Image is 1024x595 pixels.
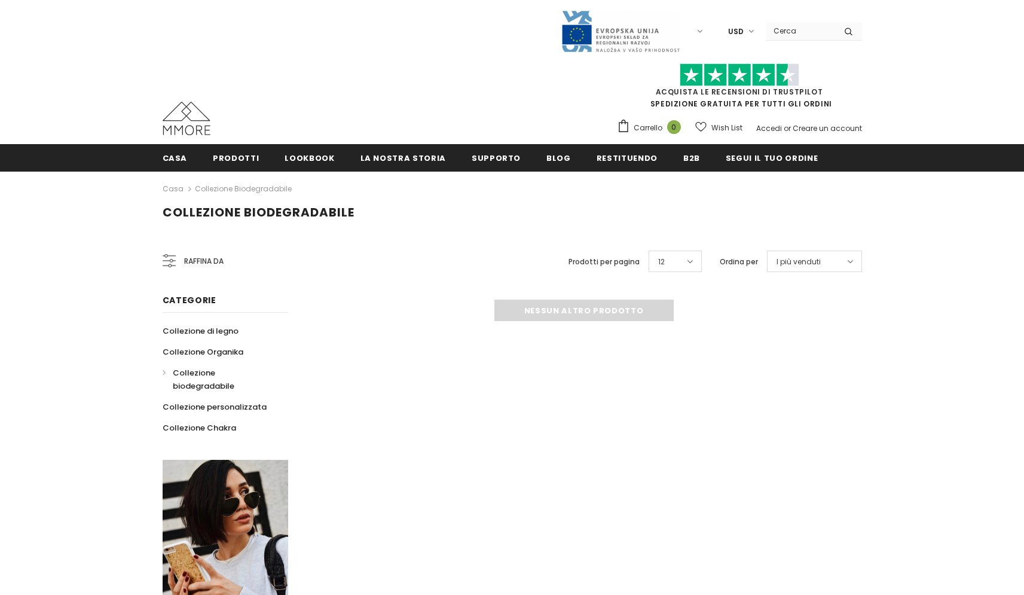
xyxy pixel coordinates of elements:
[163,325,239,337] span: Collezione di legno
[546,152,571,164] span: Blog
[667,120,681,134] span: 0
[634,122,662,134] span: Carrello
[163,396,267,417] a: Collezione personalizzata
[680,63,799,87] img: Fidati di Pilot Stars
[213,144,259,171] a: Prodotti
[163,294,216,306] span: Categorie
[163,182,184,196] a: Casa
[163,144,188,171] a: Casa
[683,144,700,171] a: B2B
[163,341,243,362] a: Collezione Organika
[597,152,658,164] span: Restituendo
[472,152,521,164] span: supporto
[568,256,640,268] label: Prodotti per pagina
[184,255,224,268] span: Raffina da
[766,22,835,39] input: Search Site
[617,119,687,137] a: Carrello 0
[726,144,818,171] a: Segui il tuo ordine
[163,152,188,164] span: Casa
[726,152,818,164] span: Segui il tuo ordine
[597,144,658,171] a: Restituendo
[617,69,862,109] span: SPEDIZIONE GRATUITA PER TUTTI GLI ORDINI
[793,123,862,133] a: Creare un account
[711,122,742,134] span: Wish List
[720,256,758,268] label: Ordina per
[784,123,791,133] span: or
[695,117,742,138] a: Wish List
[163,102,210,135] img: Casi MMORE
[163,346,243,358] span: Collezione Organika
[360,152,446,164] span: La nostra storia
[163,362,275,396] a: Collezione biodegradabile
[163,321,239,341] a: Collezione di legno
[195,184,292,194] a: Collezione biodegradabile
[163,417,236,438] a: Collezione Chakra
[163,401,267,413] span: Collezione personalizzata
[285,144,334,171] a: Lookbook
[683,152,700,164] span: B2B
[561,10,680,53] img: Javni Razpis
[561,26,680,36] a: Javni Razpis
[163,422,236,434] span: Collezione Chakra
[360,144,446,171] a: La nostra storia
[658,256,665,268] span: 12
[546,144,571,171] a: Blog
[656,87,823,97] a: Acquista le recensioni di TrustPilot
[213,152,259,164] span: Prodotti
[472,144,521,171] a: supporto
[728,26,744,38] span: USD
[285,152,334,164] span: Lookbook
[777,256,821,268] span: I più venduti
[163,204,354,221] span: Collezione biodegradabile
[756,123,782,133] a: Accedi
[173,367,234,392] span: Collezione biodegradabile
